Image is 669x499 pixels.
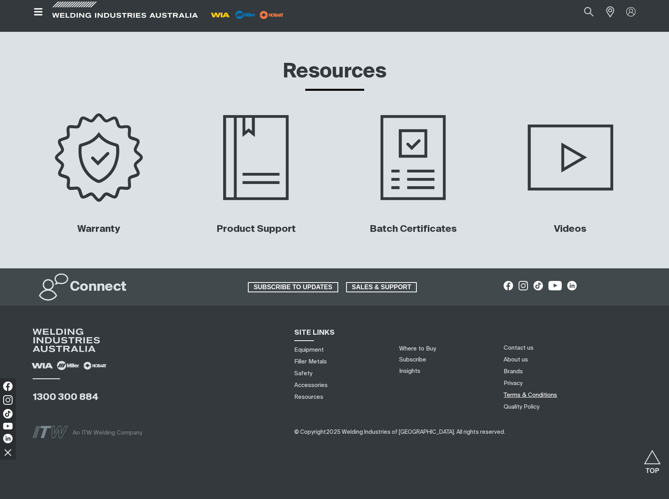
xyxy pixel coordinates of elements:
[3,382,13,391] img: Facebook
[3,409,13,418] img: TikTok
[554,224,587,234] a: Videos
[370,224,457,234] a: Batch Certificates
[347,282,416,292] span: SALES & SUPPORT
[294,429,505,435] span: ​​​​​​​​​​​​​​​​​​ ​​​​​​
[294,429,505,435] span: © Copyright 2025 Welding Industries of [GEOGRAPHIC_DATA] . All rights reserved.
[399,357,426,363] a: Subscribe
[294,381,328,389] a: Accessories
[346,282,417,292] a: SALES & SUPPORT
[257,9,286,21] img: miller
[257,12,286,18] a: miller
[3,395,13,405] img: Instagram
[504,403,539,411] a: Quality Policy
[291,344,390,403] nav: Sitemap
[294,393,323,401] a: Resources
[504,391,557,399] a: Terms & Conditions
[504,367,523,376] a: Brands
[294,329,335,336] span: SITE LINKS
[341,109,486,205] img: Batch Certificates
[1,446,15,459] img: hide socials
[73,430,142,436] span: An ITW Welding Company
[294,358,327,366] a: Filler Metals
[576,3,602,21] button: Search products
[399,368,420,374] a: Insights
[643,450,661,468] button: Scroll to top
[33,393,99,402] a: 1300 300 884
[399,346,436,352] a: Where to Buy
[565,3,602,21] input: Product name or item number...
[27,109,171,205] img: Warranty
[501,342,651,413] nav: Footer
[283,62,387,82] a: Resources
[294,369,312,378] a: Safety
[504,379,522,387] a: Privacy
[3,423,13,429] img: YouTube
[3,434,13,443] img: LinkedIn
[216,224,296,234] a: Product Support
[77,224,120,234] a: Warranty
[249,282,337,292] span: SUBSCRIBE TO UPDATES
[498,109,643,205] img: Videos
[504,356,528,364] a: About us
[248,282,338,292] a: SUBSCRIBE TO UPDATES
[504,344,533,352] a: Contact us
[294,346,324,354] a: Equipment
[184,109,328,205] img: Product Support
[70,279,126,296] h2: Connect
